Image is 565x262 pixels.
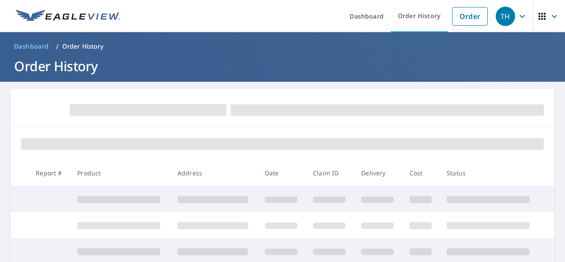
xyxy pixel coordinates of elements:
[440,160,540,186] th: Status
[306,160,354,186] th: Claim ID
[70,160,170,186] th: Product
[11,57,554,75] h1: Order History
[11,39,554,53] nav: breadcrumb
[354,160,402,186] th: Delivery
[62,42,104,51] p: Order History
[11,39,53,53] a: Dashboard
[56,41,59,52] li: /
[496,7,515,26] div: TH
[452,7,488,26] a: Order
[29,160,70,186] th: Report #
[258,160,306,186] th: Date
[403,160,440,186] th: Cost
[170,160,258,186] th: Address
[16,10,120,23] img: EV Logo
[14,42,49,51] span: Dashboard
